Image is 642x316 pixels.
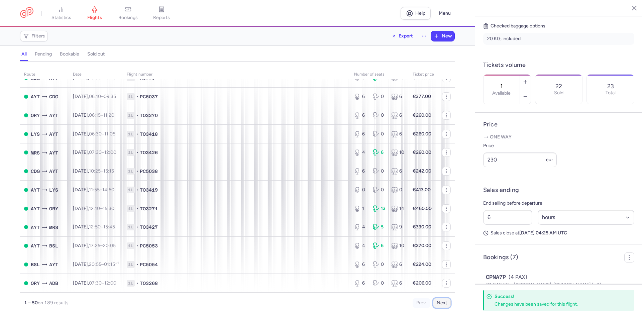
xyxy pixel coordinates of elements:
[111,6,145,21] a: bookings
[153,15,170,21] span: reports
[103,206,114,211] time: 15:30
[136,205,138,212] span: •
[607,83,614,90] p: 23
[354,93,367,100] div: 6
[354,168,367,175] div: 6
[31,33,45,39] span: Filters
[409,70,438,80] th: Ticket price
[103,243,116,248] time: 20:05
[519,230,567,236] strong: [DATE] 04:25 AM UTC
[140,93,158,100] span: PC5037
[89,187,100,193] time: 11:55
[413,94,431,99] strong: €377.00
[350,70,409,80] th: number of seats
[73,280,116,286] span: [DATE],
[373,112,386,119] div: 0
[35,51,52,57] h4: pending
[483,210,532,225] input: ##
[89,280,116,286] span: –
[413,206,432,211] strong: €460.00
[89,224,115,230] span: –
[89,261,119,267] span: –
[31,112,40,119] span: ORY
[89,131,115,137] span: –
[103,224,115,230] time: 15:45
[89,187,114,193] span: –
[373,131,386,137] div: 0
[87,51,105,57] h4: sold out
[31,205,40,212] span: AYT
[89,149,116,155] span: –
[373,168,386,175] div: 0
[486,273,506,281] span: CPNA7P
[136,149,138,156] span: •
[89,224,101,230] time: 12:50
[136,242,138,249] span: •
[140,112,158,119] span: TO3270
[44,6,78,21] a: statistics
[127,131,135,137] span: 1L
[373,93,386,100] div: 0
[136,168,138,175] span: •
[136,280,138,287] span: •
[49,93,58,100] span: CDG
[31,168,40,175] span: CDG
[606,90,616,96] p: Total
[495,301,620,307] div: Changes have been saved for this flight.
[140,224,158,230] span: TO3427
[73,149,116,155] span: [DATE],
[555,83,562,90] p: 22
[20,31,47,41] button: Filters
[51,15,71,21] span: statistics
[483,253,518,261] h4: Bookings (7)
[354,149,367,156] div: 4
[354,242,367,249] div: 4
[486,282,514,288] span: €1,040.60
[49,149,58,156] span: AYT
[31,224,40,231] span: AYT
[89,261,101,267] time: 20:55
[413,168,431,174] strong: €242.00
[354,261,367,268] div: 6
[354,280,367,287] div: 6
[373,280,386,287] div: 0
[483,199,634,207] p: End selling before departure
[140,242,158,249] span: PC5053
[391,187,405,193] div: 0
[415,11,425,16] span: Help
[73,243,116,248] span: [DATE],
[89,94,101,99] time: 06:10
[373,187,386,193] div: 0
[354,205,367,212] div: 1
[354,187,367,193] div: 0
[103,112,114,118] time: 11:20
[89,112,114,118] span: –
[495,293,620,300] h4: Success!
[373,205,386,212] div: 13
[31,242,40,249] span: AYT
[73,206,114,211] span: [DATE],
[435,7,455,20] button: Menu
[401,7,431,20] a: Help
[73,224,115,230] span: [DATE],
[413,131,431,137] strong: €260.00
[89,168,114,174] span: –
[127,149,135,156] span: 1L
[31,261,40,268] span: BSL
[433,298,451,308] button: Next
[78,6,111,21] a: flights
[31,186,40,194] span: AYT
[127,280,135,287] span: 1L
[89,206,100,211] time: 12:10
[104,261,119,267] time: 01:15
[89,206,114,211] span: –
[127,205,135,212] span: 1L
[413,280,431,286] strong: €206.00
[89,149,102,155] time: 07:30
[483,142,557,150] label: Price
[391,149,405,156] div: 10
[49,168,58,175] span: AYT
[123,70,350,80] th: Flight number
[89,168,101,174] time: 10:25
[73,94,116,99] span: [DATE],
